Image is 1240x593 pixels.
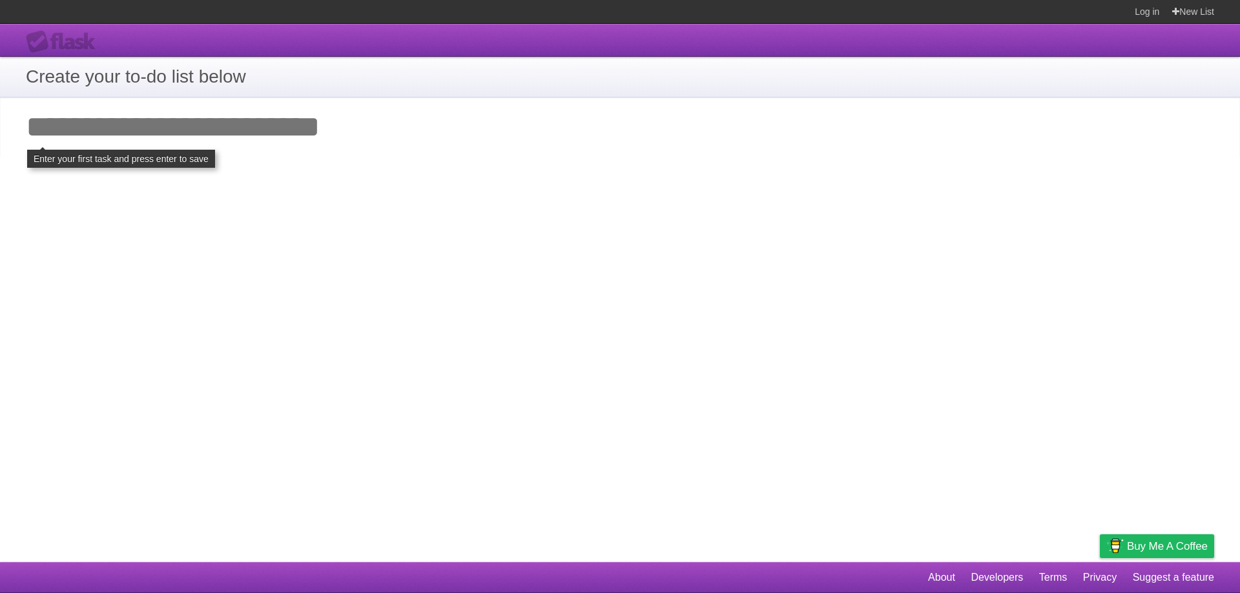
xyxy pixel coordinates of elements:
[26,63,1214,90] h1: Create your to-do list below
[1133,565,1214,590] a: Suggest a feature
[1106,535,1124,557] img: Buy me a coffee
[1039,565,1068,590] a: Terms
[928,565,955,590] a: About
[1100,534,1214,558] a: Buy me a coffee
[1127,535,1208,558] span: Buy me a coffee
[1083,565,1117,590] a: Privacy
[26,30,103,54] div: Flask
[971,565,1023,590] a: Developers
